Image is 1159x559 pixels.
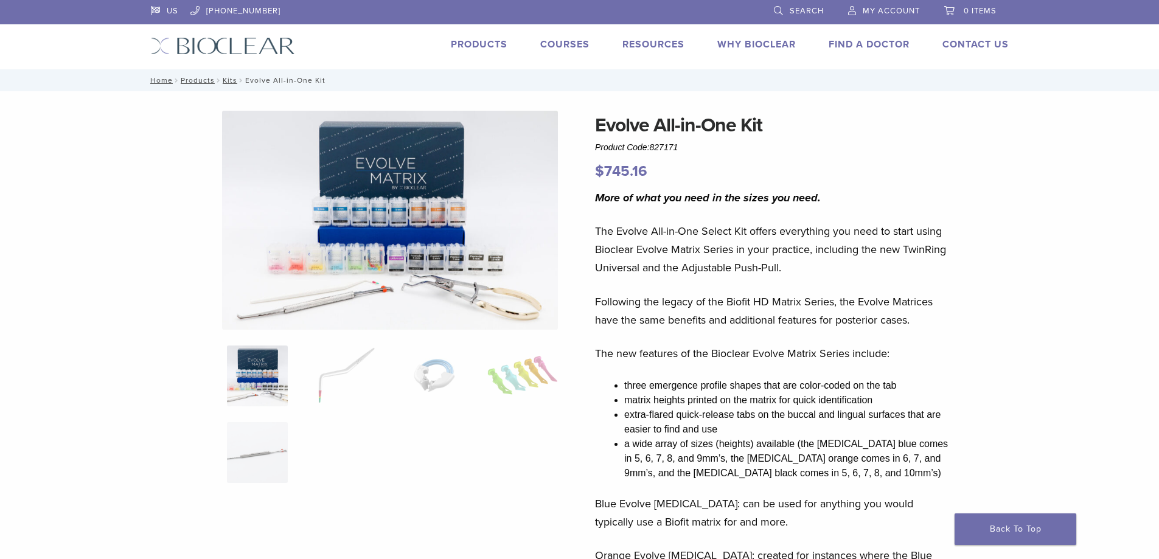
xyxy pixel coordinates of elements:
img: Bioclear [151,37,295,55]
a: Products [181,76,215,85]
span: 827171 [650,142,678,152]
p: Blue Evolve [MEDICAL_DATA]: can be used for anything you would typically use a Biofit matrix for ... [595,495,953,531]
a: Contact Us [942,38,1009,50]
li: extra-flared quick-release tabs on the buccal and lingual surfaces that are easier to find and use [624,408,953,437]
span: $ [595,162,604,180]
nav: Evolve All-in-One Kit [142,69,1018,91]
span: / [173,77,181,83]
span: Product Code: [595,142,678,152]
a: Home [147,76,173,85]
p: Following the legacy of the Biofit HD Matrix Series, the Evolve Matrices have the same benefits a... [595,293,953,329]
img: Evolve All-in-One Kit - Image 5 [227,422,288,483]
a: Why Bioclear [717,38,796,50]
img: IMG_0457-scaled-e1745362001290-300x300.jpg [227,345,288,406]
li: a wide array of sizes (heights) available (the [MEDICAL_DATA] blue comes in 5, 6, 7, 8, and 9mm’s... [624,437,953,481]
p: The new features of the Bioclear Evolve Matrix Series include: [595,344,953,363]
span: / [237,77,245,83]
li: matrix heights printed on the matrix for quick identification [624,393,953,408]
span: / [215,77,223,83]
a: Resources [622,38,684,50]
span: 0 items [964,6,997,16]
a: Back To Top [955,513,1076,545]
h1: Evolve All-in-One Kit [595,111,953,140]
img: Evolve All-in-One Kit - Image 4 [487,345,557,406]
img: IMG_0457 [222,111,558,330]
img: Evolve All-in-One Kit - Image 2 [315,345,376,406]
p: The Evolve All-in-One Select Kit offers everything you need to start using Bioclear Evolve Matrix... [595,222,953,277]
span: Search [790,6,824,16]
a: Kits [223,76,237,85]
a: Products [451,38,507,50]
bdi: 745.16 [595,162,647,180]
i: More of what you need in the sizes you need. [595,191,821,204]
a: Find A Doctor [829,38,910,50]
a: Courses [540,38,590,50]
span: My Account [863,6,920,16]
img: Evolve All-in-One Kit - Image 3 [399,345,469,406]
li: three emergence profile shapes that are color-coded on the tab [624,378,953,393]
